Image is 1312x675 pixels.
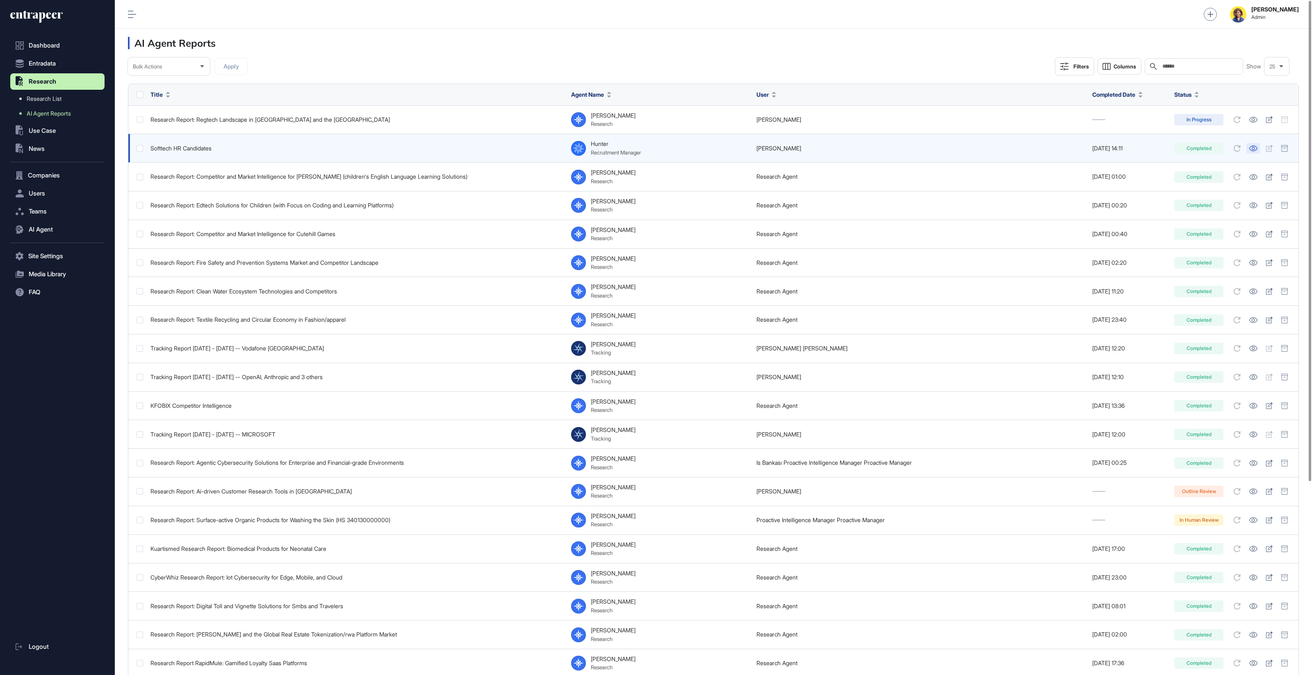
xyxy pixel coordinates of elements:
[1174,228,1223,240] div: Completed
[591,341,635,348] div: [PERSON_NAME]
[128,37,216,49] h3: AI Agent Reports
[1174,286,1223,297] div: Completed
[133,64,162,70] span: Bulk Actions
[150,517,563,523] div: Research Report: Surface-active Organic Products for Washing the Skin (HS 340130000000)
[1174,514,1223,526] div: In Human Review
[591,607,635,614] div: Research
[591,398,635,405] div: [PERSON_NAME]
[1092,90,1135,99] span: Completed Date
[150,545,563,552] div: Kuartismed Research Report: Biomedical Products for Neonatal Care
[10,73,105,90] button: Research
[1092,660,1166,666] div: [DATE] 17:36
[10,203,105,220] button: Teams
[1174,314,1223,326] div: Completed
[1073,63,1089,70] div: Filters
[10,639,105,655] a: Logout
[10,123,105,139] button: Use Case
[756,402,797,409] a: Research Agent
[756,259,797,266] a: Research Agent
[1092,631,1166,638] div: [DATE] 02:00
[1098,58,1141,75] button: Columns
[756,230,797,237] a: Research Agent
[591,284,635,290] div: [PERSON_NAME]
[150,574,563,581] div: CyberWhiz Research Report: Iot Cybersecurity for Edge, Mobile, and Cloud
[591,292,635,299] div: Research
[756,545,797,552] a: Research Agent
[571,90,604,99] span: Agent Name
[1092,459,1166,466] div: [DATE] 00:25
[591,235,635,241] div: Research
[1092,288,1166,295] div: [DATE] 11:20
[756,602,797,609] a: Research Agent
[591,541,635,548] div: [PERSON_NAME]
[591,206,635,213] div: Research
[27,110,71,117] span: AI Agent Reports
[10,141,105,157] button: News
[1174,90,1191,99] span: Status
[29,145,45,152] span: News
[1092,316,1166,323] div: [DATE] 23:40
[14,91,105,106] a: Research List
[1055,57,1094,75] button: Filters
[756,90,769,99] span: User
[756,574,797,581] a: Research Agent
[756,659,797,666] a: Research Agent
[591,484,635,491] div: [PERSON_NAME]
[1174,371,1223,383] div: Completed
[29,127,56,134] span: Use Case
[1174,629,1223,641] div: Completed
[591,349,635,356] div: Tracking
[10,221,105,238] button: AI Agent
[150,603,563,609] div: Research Report: Digital Toll and Vignette Solutions for Smbs and Travelers
[150,288,563,295] div: Research Report: Clean Water Ecosystem Technologies and Competitors
[150,459,563,466] div: Research Report: Agentic Cybersecurity Solutions for Enterprise and Financial-grade Environments
[1174,486,1223,497] div: Outline Review
[29,289,40,295] span: FAQ
[150,145,563,152] div: Softtech HR Candidates
[1092,402,1166,409] div: [DATE] 13:36
[591,627,635,634] div: [PERSON_NAME]
[10,284,105,300] button: FAQ
[1174,343,1223,354] div: Completed
[150,259,563,266] div: Research Report: Fire Safety and Prevention Systems Market and Competitor Landscape
[591,407,635,413] div: Research
[756,288,797,295] a: Research Agent
[1174,457,1223,469] div: Completed
[591,321,635,327] div: Research
[1092,145,1166,152] div: [DATE] 14:11
[1246,63,1261,70] span: Show
[1174,400,1223,411] div: Completed
[756,116,801,123] a: [PERSON_NAME]
[756,516,885,523] a: Proactive Intelligence Manager Proactive Manager
[29,226,53,233] span: AI Agent
[1174,90,1199,99] button: Status
[28,172,60,179] span: Companies
[591,198,635,205] div: [PERSON_NAME]
[1092,374,1166,380] div: [DATE] 12:10
[10,55,105,72] button: Entradata
[10,185,105,202] button: Users
[756,459,912,466] a: Is Bankası Proactive Intelligence Manager Proactive Manager
[591,427,635,433] div: [PERSON_NAME]
[1174,543,1223,555] div: Completed
[1092,574,1166,581] div: [DATE] 23:00
[591,178,635,184] div: Research
[756,345,847,352] a: [PERSON_NAME] [PERSON_NAME]
[150,90,163,99] span: Title
[591,141,641,147] div: Hunter
[591,149,641,156] div: Recruitment Manager
[1092,345,1166,352] div: [DATE] 12:20
[1174,171,1223,183] div: Completed
[150,488,563,495] div: Research Report: Ai-driven Customer Research Tools in [GEOGRAPHIC_DATA]
[10,248,105,264] button: Site Settings
[591,492,635,499] div: Research
[1092,90,1143,99] button: Completed Date
[150,116,563,123] div: Research Report: Regtech Landscape in [GEOGRAPHIC_DATA] and the [GEOGRAPHIC_DATA]
[150,90,170,99] button: Title
[591,664,635,670] div: Research
[1092,259,1166,266] div: [DATE] 02:20
[150,374,563,380] div: Tracking Report [DATE] - [DATE] -- OpenAI, Anthropic and 3 others
[1092,545,1166,552] div: [DATE] 17:00
[1174,257,1223,268] div: Completed
[29,190,45,197] span: Users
